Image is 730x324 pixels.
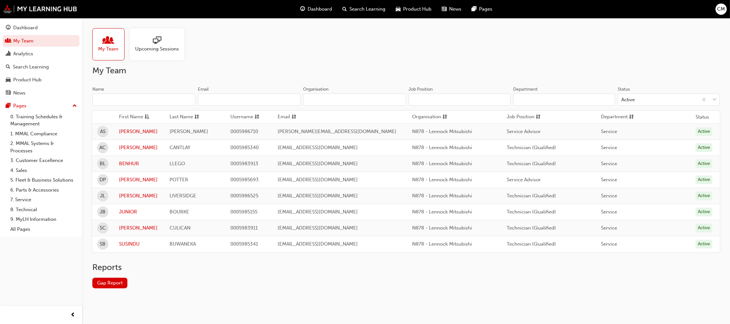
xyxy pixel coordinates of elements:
[230,209,257,215] span: 0005985155
[507,209,556,215] span: Technician (Qualified)
[170,225,190,231] span: CULICAN
[343,5,347,13] span: search-icon
[6,25,11,31] span: guage-icon
[507,225,556,231] span: Technician (Qualified)
[92,28,130,60] a: My Team
[601,113,628,121] span: Department
[295,3,337,16] a: guage-iconDashboard
[278,113,290,121] span: Email
[507,161,556,166] span: Technician (Qualified)
[3,35,79,47] a: My Team
[119,240,160,248] a: SUSINDU
[3,22,79,34] a: Dashboard
[396,5,401,13] span: car-icon
[278,129,396,134] span: [PERSON_NAME][EMAIL_ADDRESS][DOMAIN_NAME]
[170,145,190,150] span: CANTLAY
[198,86,209,93] div: Email
[278,161,358,166] span: [EMAIL_ADDRESS][DOMAIN_NAME]
[513,94,615,106] input: Department
[98,45,119,53] span: My Team
[92,94,195,106] input: Name
[278,193,358,199] span: [EMAIL_ADDRESS][DOMAIN_NAME]
[100,176,106,184] span: DP
[13,89,25,97] div: News
[119,176,160,184] a: [PERSON_NAME]
[278,241,358,247] span: [EMAIL_ADDRESS][DOMAIN_NAME]
[6,64,10,70] span: search-icon
[170,193,196,199] span: LIVERSIDGE
[13,76,42,84] div: Product Hub
[513,86,538,93] div: Department
[170,113,205,121] button: Last Namesorting-icon
[409,94,511,106] input: Job Position
[119,144,160,151] a: [PERSON_NAME]
[8,112,79,129] a: 0. Training Schedules & Management
[13,63,49,71] div: Search Learning
[409,86,433,93] div: Job Position
[618,86,630,93] div: Status
[716,4,727,15] button: CM
[100,160,106,167] span: BL
[3,100,79,112] button: Pages
[601,129,617,134] span: Service
[442,113,447,121] span: sorting-icon
[100,144,106,151] span: AC
[601,241,617,247] span: Service
[8,195,79,205] a: 7. Service
[3,5,77,13] a: mmal
[170,129,208,134] span: [PERSON_NAME]
[601,177,617,183] span: Service
[507,145,556,150] span: Technician (Qualified)
[71,311,76,319] span: prev-icon
[601,193,617,199] span: Service
[104,36,113,45] span: people-icon
[13,102,26,110] div: Pages
[629,113,634,121] span: sorting-icon
[412,209,472,215] span: N878 - Lennock Mitsubishi
[92,86,104,93] div: Name
[254,113,259,121] span: sorting-icon
[601,225,617,231] span: Service
[8,156,79,166] a: 3. Customer Excellence
[8,139,79,156] a: 2. MMAL Systems & Processes
[13,50,33,58] div: Analytics
[479,5,493,13] span: Pages
[130,28,189,60] a: Upcoming Sessions
[303,86,328,93] div: Organisation
[119,128,160,135] a: [PERSON_NAME]
[696,113,709,121] th: Status
[8,166,79,175] a: 4. Sales
[92,278,127,288] a: Gap Report
[8,129,79,139] a: 1. MMAL Compliance
[230,225,258,231] span: 0005983911
[472,5,477,13] span: pages-icon
[170,177,188,183] span: POTTER
[412,145,472,150] span: N878 - Lennock Mitsubishi
[8,214,79,224] a: 9. MyLH Information
[507,177,541,183] span: Service Advisor
[8,224,79,234] a: All Pages
[717,5,725,13] span: CM
[100,224,106,232] span: SC
[100,128,106,135] span: AS
[3,21,79,100] button: DashboardMy TeamAnalyticsSearch LearningProduct HubNews
[230,145,259,150] span: 0005985340
[350,5,386,13] span: Search Learning
[100,192,106,200] span: JL
[601,161,617,166] span: Service
[6,90,11,96] span: news-icon
[696,143,712,152] div: Active
[92,262,720,273] h2: Reports
[696,240,712,248] div: Active
[300,5,305,13] span: guage-icon
[100,208,106,216] span: JB
[230,193,258,199] span: 0005986525
[135,45,179,53] span: Upcoming Sessions
[170,113,193,121] span: Last Name
[437,3,467,16] a: news-iconNews
[119,192,160,200] a: [PERSON_NAME]
[308,5,332,13] span: Dashboard
[291,113,296,121] span: sorting-icon
[278,113,313,121] button: Emailsorting-icon
[72,102,77,110] span: up-icon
